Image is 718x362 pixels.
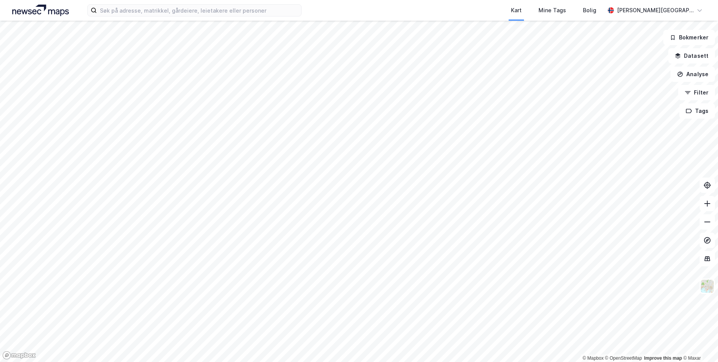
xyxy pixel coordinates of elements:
input: Søk på adresse, matrikkel, gårdeiere, leietakere eller personer [97,5,301,16]
a: OpenStreetMap [605,355,642,361]
button: Analyse [671,67,715,82]
div: Kart [511,6,522,15]
img: Z [700,279,715,294]
img: logo.a4113a55bc3d86da70a041830d287a7e.svg [12,5,69,16]
div: Bolig [583,6,596,15]
button: Filter [678,85,715,100]
a: Improve this map [644,355,682,361]
a: Mapbox [583,355,604,361]
div: Mine Tags [538,6,566,15]
button: Tags [679,103,715,119]
div: Kontrollprogram for chat [680,325,718,362]
div: [PERSON_NAME][GEOGRAPHIC_DATA] [617,6,694,15]
iframe: Chat Widget [680,325,718,362]
a: Mapbox homepage [2,351,36,360]
button: Datasett [668,48,715,64]
button: Bokmerker [663,30,715,45]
